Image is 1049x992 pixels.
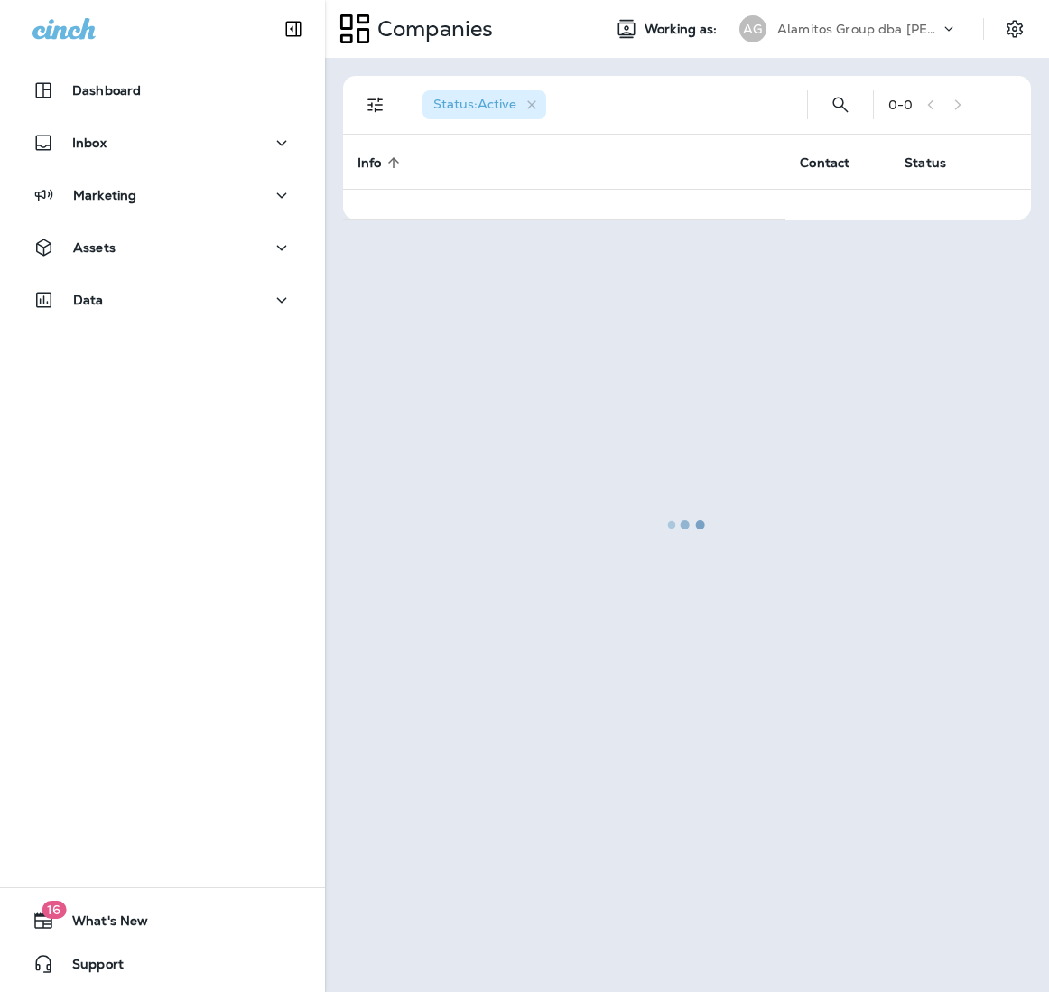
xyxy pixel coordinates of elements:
span: Support [54,957,124,978]
button: Data [18,282,307,318]
p: Assets [73,240,116,255]
button: Dashboard [18,72,307,108]
p: Inbox [72,136,107,150]
button: Collapse Sidebar [268,11,319,47]
button: Marketing [18,177,307,213]
div: AG [739,15,766,42]
button: Support [18,946,307,982]
p: Dashboard [72,83,141,98]
span: Working as: [645,22,721,37]
p: Marketing [73,188,136,202]
span: What's New [54,913,148,935]
button: 16What's New [18,903,307,939]
p: Data [73,293,104,307]
button: Inbox [18,125,307,161]
p: Companies [370,15,493,42]
span: 16 [42,901,66,919]
button: Assets [18,229,307,266]
p: Alamitos Group dba [PERSON_NAME] [777,22,940,36]
button: Settings [998,13,1031,45]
